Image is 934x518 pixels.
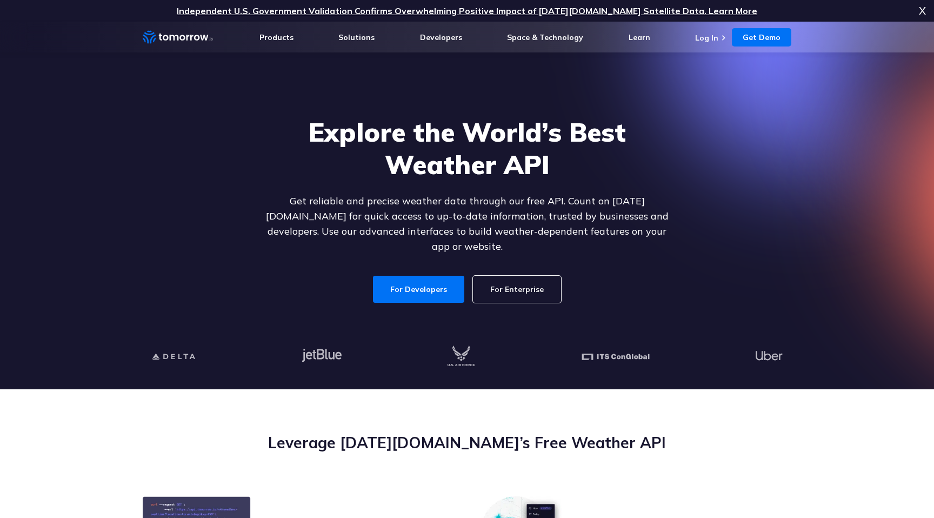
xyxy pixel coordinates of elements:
[338,32,375,42] a: Solutions
[177,5,757,16] a: Independent U.S. Government Validation Confirms Overwhelming Positive Impact of [DATE][DOMAIN_NAM...
[258,116,676,181] h1: Explore the World’s Best Weather API
[420,32,462,42] a: Developers
[258,194,676,254] p: Get reliable and precise weather data through our free API. Count on [DATE][DOMAIN_NAME] for quic...
[143,29,213,45] a: Home link
[259,32,293,42] a: Products
[695,33,718,43] a: Log In
[373,276,464,303] a: For Developers
[732,28,791,47] a: Get Demo
[629,32,650,42] a: Learn
[507,32,583,42] a: Space & Technology
[473,276,561,303] a: For Enterprise
[143,433,791,453] h2: Leverage [DATE][DOMAIN_NAME]’s Free Weather API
